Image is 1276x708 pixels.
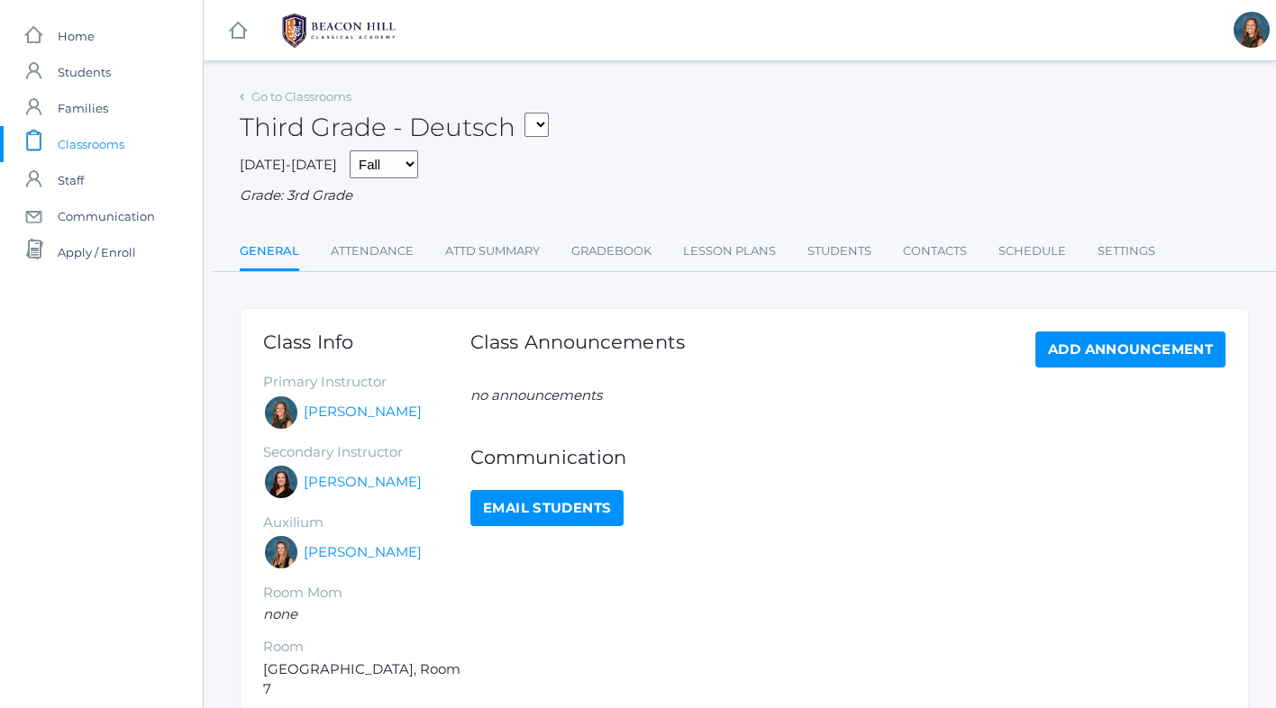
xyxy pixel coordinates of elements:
[58,54,111,90] span: Students
[240,233,299,272] a: General
[240,113,549,141] h2: Third Grade - Deutsch
[58,234,136,270] span: Apply / Enroll
[998,233,1066,269] a: Schedule
[240,156,337,173] span: [DATE]-[DATE]
[1035,331,1226,368] a: Add Announcement
[470,331,685,363] h1: Class Announcements
[1234,12,1270,48] div: Andrea Deutsch
[304,472,422,493] a: [PERSON_NAME]
[58,126,124,162] span: Classrooms
[263,375,470,390] h5: Primary Instructor
[263,534,299,570] div: Juliana Fowler
[263,605,297,622] em: none
[1098,233,1155,269] a: Settings
[263,515,470,531] h5: Auxilium
[263,640,470,655] h5: Room
[445,233,540,269] a: Attd Summary
[240,186,1249,206] div: Grade: 3rd Grade
[807,233,871,269] a: Students
[470,447,1226,467] h1: Communication
[304,402,422,422] a: [PERSON_NAME]
[263,464,299,500] div: Katie Watters
[271,8,406,53] img: 1_BHCALogos-05.png
[470,490,624,526] a: Email Students
[263,331,470,352] h1: Class Info
[903,233,967,269] a: Contacts
[58,90,108,126] span: Families
[304,542,422,563] a: [PERSON_NAME]
[683,233,776,269] a: Lesson Plans
[58,162,84,198] span: Staff
[58,18,95,54] span: Home
[251,89,351,104] a: Go to Classrooms
[331,233,414,269] a: Attendance
[58,198,155,234] span: Communication
[571,233,652,269] a: Gradebook
[263,585,470,601] h5: Room Mom
[263,395,299,431] div: Andrea Deutsch
[263,445,470,460] h5: Secondary Instructor
[470,386,602,404] em: no announcements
